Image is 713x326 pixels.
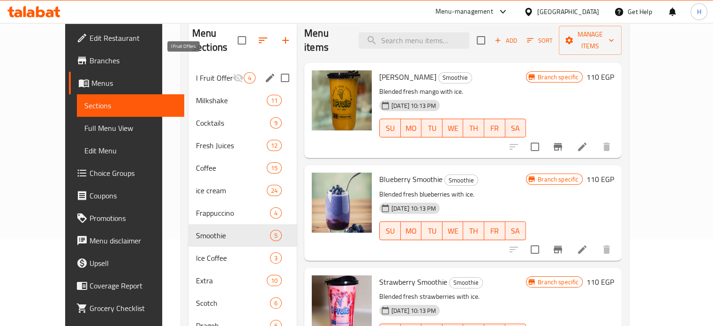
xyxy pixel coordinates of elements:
[188,202,297,224] div: Frappuccino4
[196,117,270,129] span: Cocktails
[525,240,545,259] span: Select to update
[547,136,569,158] button: Branch-specific-item
[484,119,505,137] button: FR
[69,252,184,274] a: Upsell
[77,117,184,139] a: Full Menu View
[270,299,281,308] span: 6
[359,32,469,49] input: search
[491,33,521,48] span: Add item
[547,238,569,261] button: Branch-specific-item
[90,190,177,201] span: Coupons
[90,212,177,224] span: Promotions
[449,277,483,288] div: Smoothie
[188,67,297,89] div: I Fruit Offers4edit
[267,162,282,174] div: items
[388,306,440,315] span: [DATE] 10:13 PM
[379,70,436,84] span: [PERSON_NAME]
[196,140,267,151] span: Fresh Juices
[491,33,521,48] button: Add
[379,86,526,98] p: Blended fresh mango with ice.
[274,29,297,52] button: Add section
[438,72,472,83] div: Smoothie
[188,269,297,292] div: Extra10
[471,30,491,50] span: Select section
[270,117,282,129] div: items
[196,185,267,196] span: ice cream
[196,297,270,309] span: Scotch
[69,184,184,207] a: Coupons
[527,35,553,46] span: Sort
[484,221,505,240] button: FR
[493,35,518,46] span: Add
[446,224,460,238] span: WE
[446,121,460,135] span: WE
[467,224,480,238] span: TH
[188,247,297,269] div: Ice Coffee3
[267,141,281,150] span: 12
[509,224,523,238] span: SA
[467,121,480,135] span: TH
[463,221,484,240] button: TH
[196,275,267,286] div: Extra
[577,244,588,255] a: Edit menu item
[77,139,184,162] a: Edit Menu
[91,77,177,89] span: Menus
[445,175,478,186] span: Smoothie
[244,74,255,83] span: 4
[312,173,372,233] img: Blueberry Smoothie
[270,209,281,218] span: 4
[379,189,526,200] p: Blended fresh blueberries with ice.
[270,297,282,309] div: items
[270,252,282,264] div: items
[521,33,559,48] span: Sort items
[505,221,526,240] button: SA
[267,275,282,286] div: items
[488,224,502,238] span: FR
[401,119,422,137] button: MO
[196,207,270,219] span: Frappuccino
[188,134,297,157] div: Fresh Juices12
[401,221,422,240] button: MO
[196,162,267,174] div: Coffee
[509,121,523,135] span: SA
[270,230,282,241] div: items
[312,70,372,130] img: Mango Smoothie
[188,179,297,202] div: ice cream24
[537,7,599,17] div: [GEOGRAPHIC_DATA]
[69,274,184,297] a: Coverage Report
[84,145,177,156] span: Edit Menu
[196,72,233,83] span: I Fruit Offers
[69,27,184,49] a: Edit Restaurant
[69,49,184,72] a: Branches
[267,164,281,173] span: 15
[84,100,177,111] span: Sections
[90,167,177,179] span: Choice Groups
[188,89,297,112] div: Milkshake11
[443,221,464,240] button: WE
[90,303,177,314] span: Grocery Checklist
[439,72,472,83] span: Smoothie
[196,95,267,106] span: Milkshake
[69,229,184,252] a: Menu disclaimer
[379,172,443,186] span: Blueberry Smoothie
[379,275,447,289] span: Strawberry Smoothie
[525,33,555,48] button: Sort
[566,29,614,52] span: Manage items
[697,7,701,17] span: H
[534,73,582,82] span: Branch specific
[304,26,347,54] h2: Menu items
[267,185,282,196] div: items
[463,119,484,137] button: TH
[388,204,440,213] span: [DATE] 10:13 PM
[196,230,270,241] span: Smoothie
[488,121,502,135] span: FR
[379,221,401,240] button: SU
[388,101,440,110] span: [DATE] 10:13 PM
[577,141,588,152] a: Edit menu item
